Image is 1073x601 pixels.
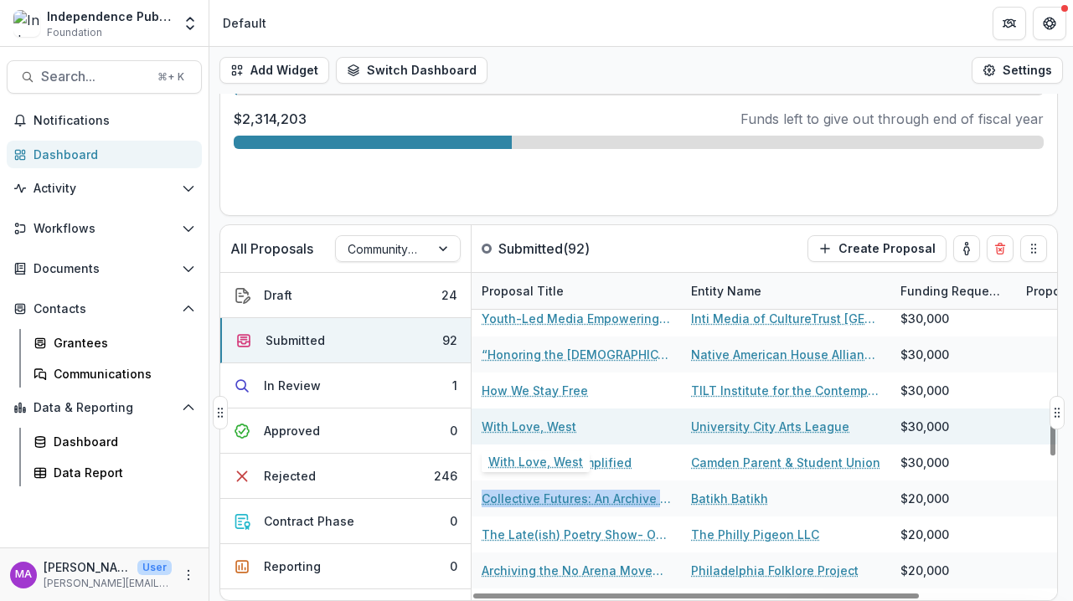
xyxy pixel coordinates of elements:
[993,7,1026,40] button: Partners
[482,526,671,543] a: The Late(ish) Poetry Show- Online Edition
[482,562,671,579] a: Archiving the No Arena Movement
[691,526,819,543] a: The Philly Pigeon LLC
[7,175,202,202] button: Open Activity
[54,464,188,481] div: Data Report
[27,360,202,388] a: Communications
[47,8,172,25] div: Independence Public Media Foundation
[472,273,681,309] div: Proposal Title
[234,109,307,129] p: $2,314,203
[972,57,1063,84] button: Settings
[691,562,859,579] a: Philadelphia Folklore Project
[220,499,471,544] button: Contract Phase0
[7,107,202,134] button: Notifications
[434,467,457,485] div: 246
[900,490,949,507] div: $20,000
[336,57,487,84] button: Switch Dashboard
[230,239,313,259] p: All Proposals
[498,239,624,259] p: Submitted ( 92 )
[44,576,172,591] p: [PERSON_NAME][EMAIL_ADDRESS][DOMAIN_NAME]
[482,346,671,363] a: “Honoring the [DEMOGRAPHIC_DATA] Legacy of [GEOGRAPHIC_DATA]”
[27,459,202,486] a: Data Report
[450,557,457,575] div: 0
[681,273,890,309] div: Entity Name
[7,394,202,421] button: Open Data & Reporting
[691,418,849,435] a: University City Arts League
[34,302,175,316] span: Contacts
[482,418,576,435] a: With Love, West
[472,282,574,300] div: Proposal Title
[264,377,321,394] div: In Review
[34,262,175,276] span: Documents
[691,346,880,363] a: Native American House Alliance Inc.
[34,114,195,128] span: Notifications
[264,467,316,485] div: Rejected
[691,382,880,399] a: TILT Institute for the Contemporary Image
[216,11,273,35] nav: breadcrumb
[220,454,471,499] button: Rejected246
[13,10,40,37] img: Independence Public Media Foundation
[900,346,949,363] div: $30,000
[807,235,947,262] button: Create Proposal
[482,382,588,399] a: How We Stay Free
[213,396,228,429] button: Drag
[264,557,321,575] div: Reporting
[27,428,202,455] a: Dashboard
[691,490,768,507] a: Batikh Batikh
[987,235,1014,262] button: Delete card
[900,454,949,471] div: $30,000
[900,310,949,327] div: $30,000
[890,273,1016,309] div: Funding Requested
[264,422,320,439] div: Approved
[27,329,202,357] a: Grantees
[482,310,671,327] a: Youth-Led Media Empowering Latine & BIPOC Voters in Philly
[681,282,771,300] div: Entity Name
[54,365,188,383] div: Communications
[450,512,457,530] div: 0
[220,363,471,408] button: In Review1
[7,60,202,94] button: Search...
[34,182,175,196] span: Activity
[137,560,172,575] p: User
[441,286,457,304] div: 24
[219,57,329,84] button: Add Widget
[154,68,188,86] div: ⌘ + K
[7,215,202,242] button: Open Workflows
[220,318,471,363] button: Submitted92
[264,512,354,530] div: Contract Phase
[15,569,32,580] div: Molly de Aguiar
[691,454,880,471] a: Camden Parent & Student Union
[264,286,292,304] div: Draft
[220,273,471,318] button: Draft24
[691,310,880,327] a: Inti Media of CultureTrust [GEOGRAPHIC_DATA]
[1050,396,1065,429] button: Drag
[54,433,188,450] div: Dashboard
[178,7,202,40] button: Open entity switcher
[220,408,471,454] button: Approved0
[7,255,202,282] button: Open Documents
[740,109,1044,129] p: Funds left to give out through end of fiscal year
[47,25,102,40] span: Foundation
[34,222,175,236] span: Workflows
[1033,7,1066,40] button: Get Help
[900,562,949,579] div: $20,000
[900,526,949,543] div: $20,000
[7,295,202,322] button: Open Contacts
[178,565,199,585] button: More
[1020,235,1047,262] button: Drag
[34,146,188,163] div: Dashboard
[34,401,175,415] span: Data & Reporting
[482,490,671,507] a: Collective Futures: An Archive of SWANA Women Between Virtual and Real Spaces
[54,334,188,352] div: Grantees
[41,69,147,85] span: Search...
[44,558,131,576] p: [PERSON_NAME]
[220,544,471,589] button: Reporting0
[900,382,949,399] div: $30,000
[442,331,457,349] div: 92
[223,14,266,32] div: Default
[450,422,457,439] div: 0
[900,418,949,435] div: $30,000
[482,454,632,471] a: Camden Voices Amplified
